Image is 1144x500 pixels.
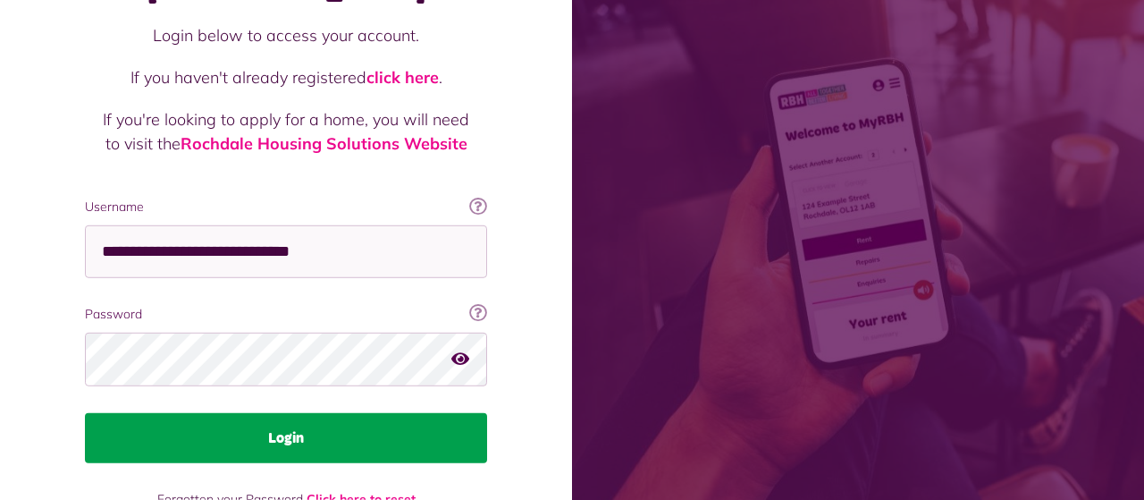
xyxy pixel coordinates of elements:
[85,305,487,324] label: Password
[103,65,469,89] p: If you haven't already registered .
[103,107,469,156] p: If you're looking to apply for a home, you will need to visit the
[103,23,469,47] p: Login below to access your account.
[85,413,487,463] button: Login
[85,198,487,216] label: Username
[181,133,467,154] a: Rochdale Housing Solutions Website
[366,67,439,88] a: click here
